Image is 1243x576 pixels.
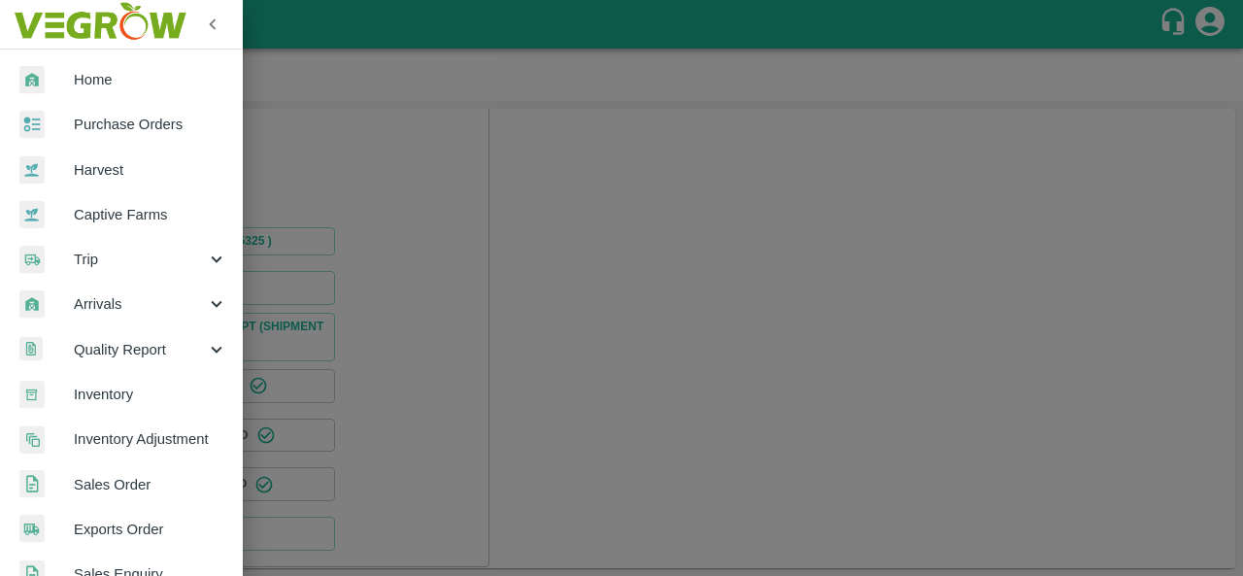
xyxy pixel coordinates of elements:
span: Home [74,69,227,90]
span: Captive Farms [74,204,227,225]
span: Sales Order [74,474,227,495]
img: shipments [19,515,45,543]
img: harvest [19,200,45,229]
span: Purchase Orders [74,114,227,135]
span: Harvest [74,159,227,181]
span: Inventory Adjustment [74,428,227,450]
span: Exports Order [74,519,227,540]
img: whInventory [19,381,45,409]
span: Trip [74,249,206,270]
img: whArrival [19,290,45,319]
img: harvest [19,155,45,185]
img: reciept [19,111,45,139]
img: sales [19,470,45,498]
img: delivery [19,246,45,274]
span: Arrivals [74,293,206,315]
span: Inventory [74,384,227,405]
img: whArrival [19,66,45,94]
img: inventory [19,425,45,454]
img: qualityReport [19,337,43,361]
span: Quality Report [74,339,206,360]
